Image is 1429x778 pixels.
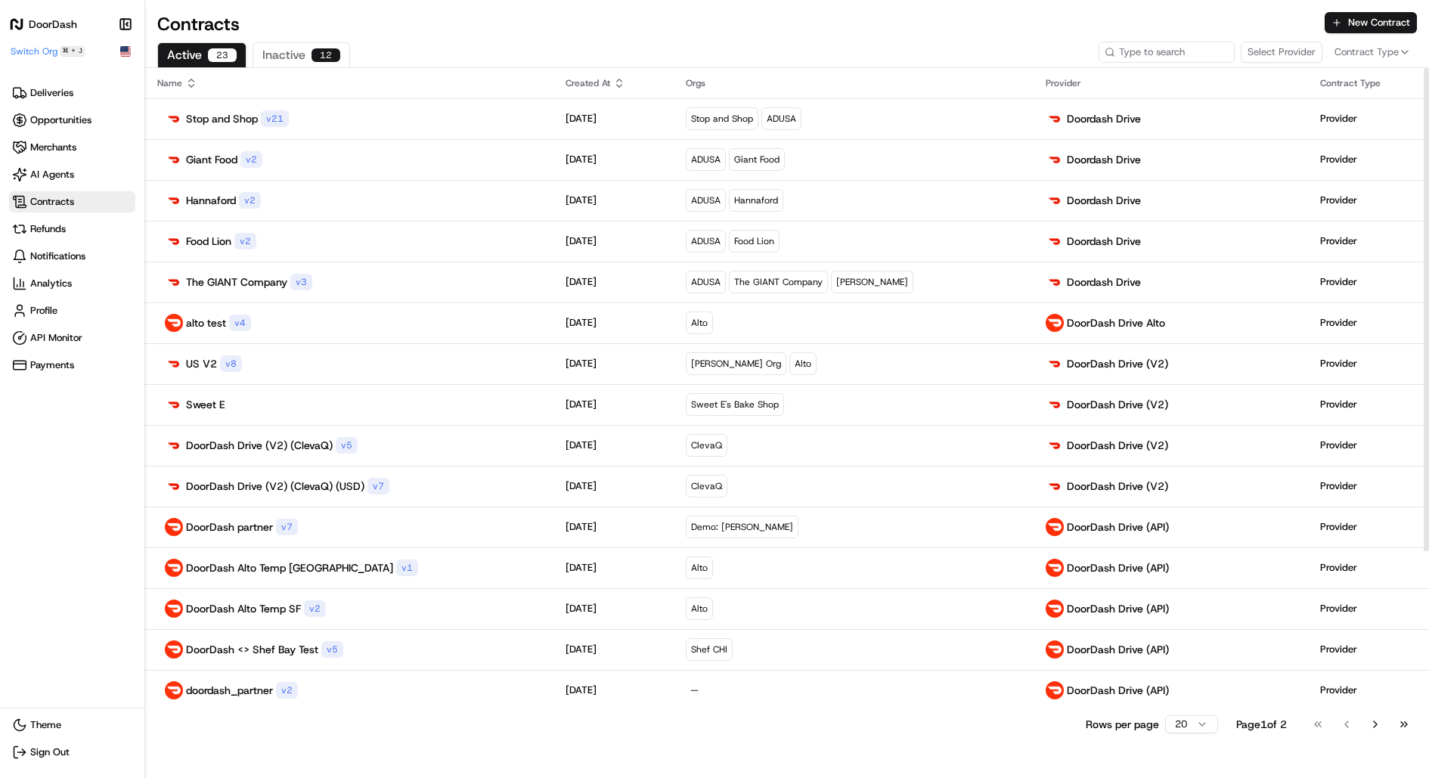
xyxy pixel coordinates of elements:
[165,355,183,373] img: doordash_logo_v2.png
[186,560,393,575] p: DoorDash Alto Temp [GEOGRAPHIC_DATA]
[9,714,135,736] button: Theme
[30,195,74,209] span: Contracts
[30,113,91,127] span: Opportunities
[566,234,597,248] p: [DATE]
[1099,42,1235,63] input: Type to search
[729,271,828,293] div: The GIANT Company
[1046,640,1064,659] img: doordash_logo_red.png
[566,439,597,452] p: [DATE]
[1046,600,1064,618] img: doordash_logo_red.png
[186,193,236,208] p: Hannaford
[30,718,61,732] span: Theme
[186,479,364,494] p: DoorDash Drive (V2) (ClevaQ) (USD)
[1046,191,1064,209] img: doordash_logo_v2.png
[1067,356,1168,371] p: DoorDash Drive (V2)
[30,745,70,759] span: Sign Out
[9,219,135,240] a: Refunds
[9,17,114,32] a: DoorDash
[1320,194,1357,207] p: Provider
[30,86,73,100] span: Deliveries
[9,273,135,294] a: Analytics
[186,683,273,698] p: doordash_partner
[1320,316,1357,330] p: Provider
[9,327,135,349] a: API Monitor
[253,42,350,67] button: Inactive
[186,274,287,290] p: The GIANT Company
[1067,152,1141,167] p: Doordash Drive
[9,82,135,104] a: Deliveries
[30,168,74,181] span: AI Agents
[157,12,1325,36] h1: Contracts
[312,48,340,62] div: 12
[566,683,597,697] p: [DATE]
[186,234,231,249] p: Food Lion
[1046,150,1064,169] img: doordash_logo_v2.png
[1320,234,1357,248] p: Provider
[1067,397,1168,412] p: DoorDash Drive (V2)
[1320,643,1357,656] p: Provider
[30,250,85,263] span: Notifications
[1320,112,1357,126] p: Provider
[1328,39,1417,66] button: Contract Type
[1320,77,1417,89] div: Contract Type
[1241,42,1322,63] button: Select Provider
[1320,479,1357,493] p: Provider
[686,77,1022,89] div: Orgs
[1067,683,1169,698] p: DoorDash Drive (API)
[1334,45,1399,59] span: Contract Type
[30,304,57,318] span: Profile
[234,233,256,250] div: v 2
[1067,479,1168,494] p: DoorDash Drive (V2)
[1067,111,1141,126] p: Doordash Drive
[220,355,242,372] div: v 8
[30,331,82,345] span: API Monitor
[186,642,318,657] p: DoorDash <> Shef Bay Test
[686,393,784,416] div: Sweet E's Bake Shop
[165,395,183,414] img: doordash_logo_v2.png
[686,475,727,497] div: ClevaQ
[165,191,183,209] img: doordash_logo_v2.png
[1320,357,1357,370] p: Provider
[1325,12,1417,33] button: New Contract
[165,477,183,495] img: doordash_logo_v2.png
[1046,395,1064,414] img: doordash_logo_v2.png
[276,682,298,699] div: v 2
[566,561,597,575] p: [DATE]
[186,397,225,412] p: Sweet E
[321,641,343,658] div: v 5
[1320,602,1357,615] p: Provider
[1046,77,1295,89] div: Provider
[11,45,85,57] button: Switch Org⌘+J
[566,194,597,207] p: [DATE]
[157,42,246,67] button: Active
[566,520,597,534] p: [DATE]
[276,519,298,535] div: v 7
[761,107,801,130] div: ADUSA
[165,518,183,536] img: doordash_logo_red.png
[1067,274,1141,290] p: Doordash Drive
[831,271,913,293] div: [PERSON_NAME]
[566,153,597,166] p: [DATE]
[686,271,726,293] div: ADUSA
[396,559,418,576] div: v 1
[30,277,72,290] span: Analytics
[165,232,183,250] img: doordash_logo_v2.png
[1067,560,1169,575] p: DoorDash Drive (API)
[11,45,57,57] span: Switch Org
[1046,436,1064,454] img: doordash_logo_v2.png
[165,559,183,577] img: doordash_logo_red.png
[165,681,183,699] img: doordash_logo_red.png
[239,192,261,209] div: v 2
[165,600,183,618] img: doordash_logo_red.png
[186,356,217,371] p: US V2
[566,643,597,656] p: [DATE]
[1046,110,1064,128] img: doordash_logo_v2.png
[1046,355,1064,373] img: doordash_logo_v2.png
[9,300,135,321] a: Profile
[9,191,135,212] a: Contracts
[566,398,597,411] p: [DATE]
[686,148,726,171] div: ADUSA
[1320,683,1357,697] p: Provider
[9,164,135,185] a: AI Agents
